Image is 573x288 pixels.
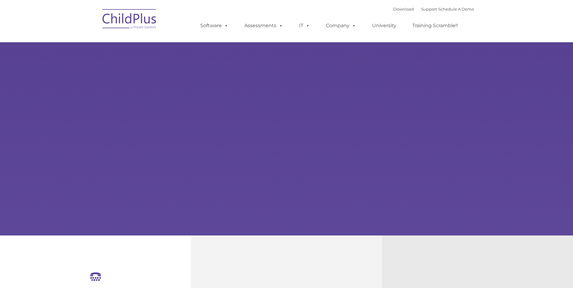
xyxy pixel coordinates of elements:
a: Support [421,7,437,11]
a: Schedule A Demo [438,7,474,11]
font: | [393,7,474,11]
a: IT [293,20,316,32]
a: Download [393,7,414,11]
a: University [366,20,402,32]
img: ChildPlus by Procare Solutions [99,5,160,35]
a: Company [320,20,362,32]
a: Software [194,20,234,32]
a: Training Scramble!! [406,20,464,32]
a: Assessments [238,20,289,32]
